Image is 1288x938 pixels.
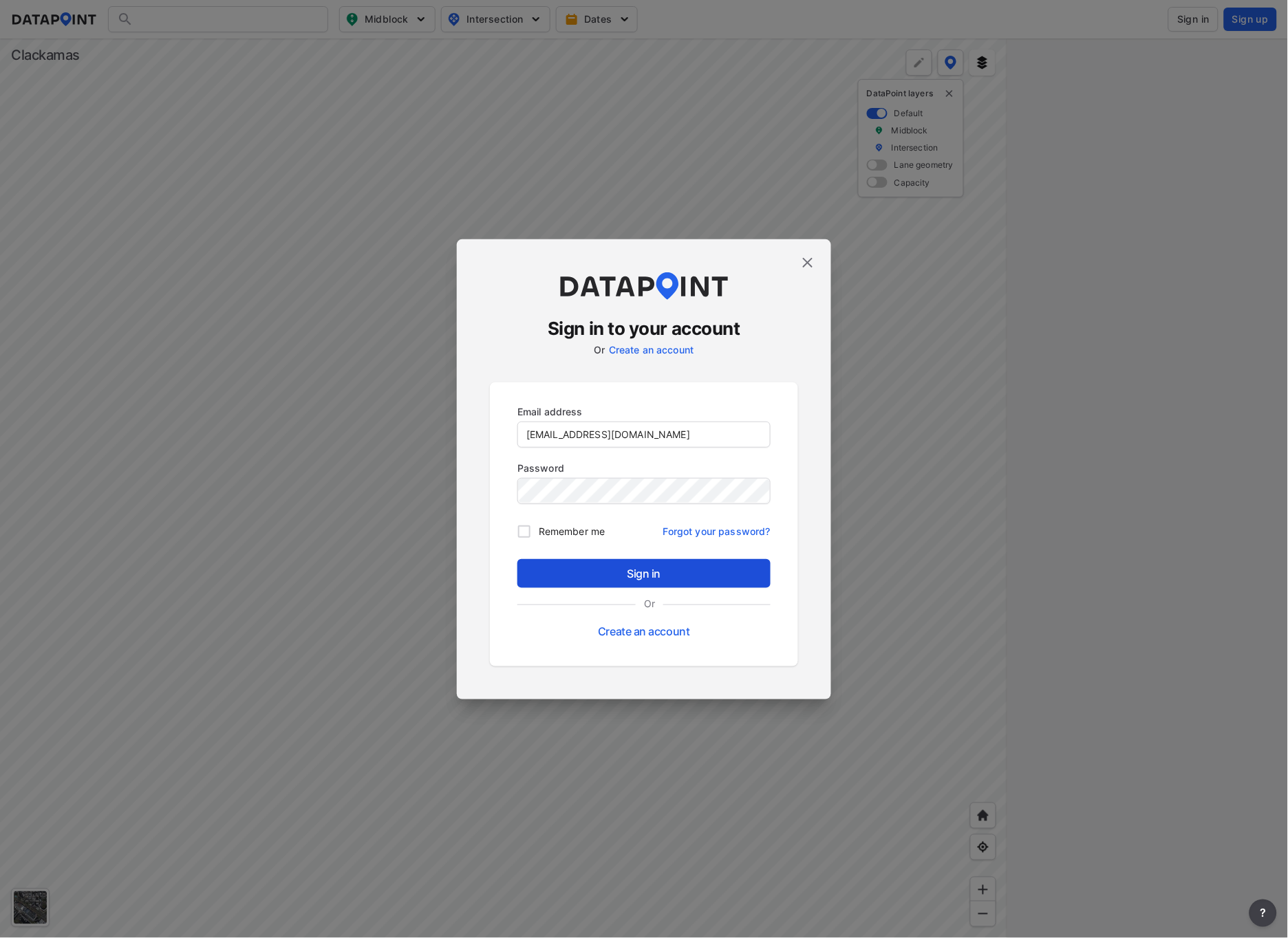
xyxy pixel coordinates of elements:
[518,422,770,447] input: you@example.com
[558,272,730,300] img: dataPointLogo.9353c09d.svg
[609,344,694,356] a: Create an account
[636,596,663,611] label: Or
[663,517,771,538] a: Forgot your password?
[528,565,760,582] span: Sign in
[1258,905,1269,921] span: ?
[517,559,771,588] button: Sign in
[517,404,771,419] p: Email address
[598,624,689,638] a: Create an account
[517,461,771,475] p: Password
[490,316,798,341] h3: Sign in to your account
[799,254,816,271] img: close.efbf2170.svg
[594,344,605,356] label: Or
[1249,899,1277,927] button: more
[539,524,605,538] span: Remember me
